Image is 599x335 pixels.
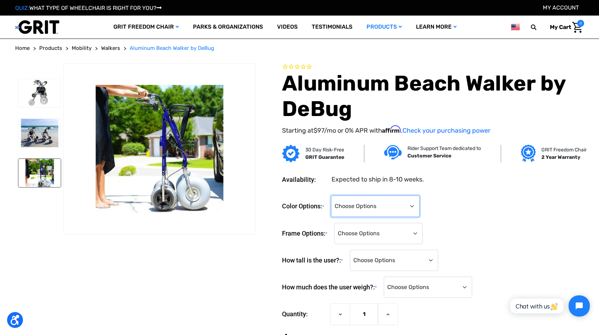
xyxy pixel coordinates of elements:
p: GRIT Freedom Chair [541,146,587,154]
a: Home [15,44,30,52]
a: QUIZ:WHAT TYPE OF WHEELCHAIR IS RIGHT FOR YOU? [15,5,162,11]
span: Aluminum Beach Walker by DeBug [130,45,214,51]
a: Cart with 0 items [545,20,584,35]
a: Testimonials [305,16,359,39]
span: Mobility [72,45,92,51]
label: Color Options: [282,196,328,217]
span: My Cart [550,24,571,30]
iframe: Tidio Chat [503,289,596,323]
dt: Availability: [282,175,327,184]
span: $97 [313,127,324,134]
a: Products [39,44,62,52]
span: Rated 0.0 out of 5 stars 0 reviews [282,63,584,71]
img: Aluminum Beach Walker by DeBug [18,119,61,147]
a: Aluminum Beach Walker by DeBug [130,44,214,52]
img: Aluminum Beach Walker by DeBug [18,159,61,187]
span: Affirm [382,125,401,133]
span: QUIZ: [15,5,29,11]
img: Aluminum Beach Walker by DeBug [18,79,61,107]
nav: Breadcrumb [15,44,584,52]
strong: Customer Service [407,153,451,159]
label: Frame Options: [282,223,331,244]
strong: GRIT Guarantee [305,154,344,160]
p: 30 Day Risk-Free [305,146,344,154]
span: Home [15,45,30,51]
label: How much does the user weigh?: [282,277,380,298]
img: Grit freedom [521,145,535,162]
a: Mobility [72,44,92,52]
img: Customer service [384,145,402,160]
a: Products [359,16,409,39]
img: GRIT Guarantee [282,145,300,162]
a: Videos [270,16,305,39]
h1: Aluminum Beach Walker by DeBug [282,71,584,122]
input: Search [534,20,545,35]
span: Walkers [101,45,120,51]
a: Account [543,4,579,11]
img: GRIT All-Terrain Wheelchair and Mobility Equipment [15,20,59,34]
span: Products [39,45,62,51]
strong: 2 Year Warranty [541,154,580,160]
a: Learn More [409,16,464,39]
p: Starting at /mo or 0% APR with . [282,125,584,135]
img: Cart [572,22,582,33]
p: Rider Support Team dedicated to [407,145,481,152]
label: How tall is the user?: [282,250,346,271]
span: 0 [577,20,584,27]
a: Parks & Organizations [186,16,270,39]
label: Quantity: [282,304,327,325]
img: Aluminum Beach Walker by DeBug [64,85,256,213]
a: GRIT Freedom Chair [106,16,186,39]
img: us.png [511,23,519,31]
a: Walkers [101,44,120,52]
dd: Expected to ship in 8-10 weeks. [331,175,424,184]
a: Check your purchasing power - Learn more about Affirm Financing (opens in modal) [403,127,491,134]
